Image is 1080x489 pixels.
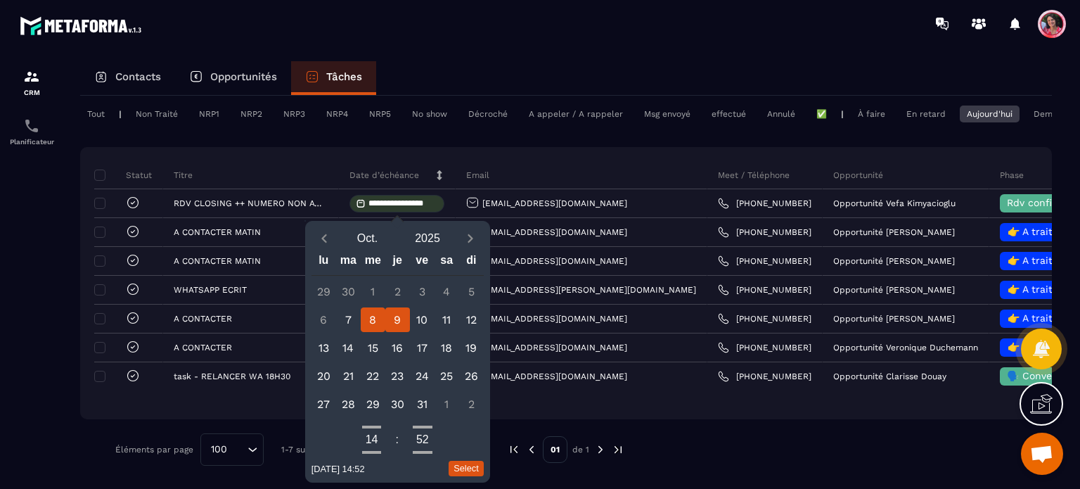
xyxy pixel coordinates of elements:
[311,307,336,332] div: 6
[361,307,385,332] div: 8
[413,430,432,450] button: Open minutes overlay
[174,285,247,295] p: WHATSAPP ECRIT
[410,279,435,304] div: 3
[311,279,336,304] div: 29
[435,279,459,304] div: 4
[833,285,955,295] p: Opportunité [PERSON_NAME]
[4,107,60,156] a: schedulerschedulerPlanificateur
[336,392,361,417] div: 28
[233,106,269,122] div: NRP2
[119,109,122,119] p: |
[809,106,834,122] div: ✅
[960,106,1020,122] div: Aujourd'hui
[760,106,802,122] div: Annulé
[718,198,811,209] a: [PHONE_NUMBER]
[389,433,406,446] div: :
[311,279,484,417] div: Calendar days
[23,68,40,85] img: formation
[1008,312,1062,324] span: 👉 A traiter
[435,307,459,332] div: 11
[115,70,161,83] p: Contacts
[337,226,398,250] button: Open months overlay
[718,371,811,382] a: [PHONE_NUMBER]
[385,279,410,304] div: 2
[410,392,435,417] div: 31
[362,450,382,455] button: Decrement hours
[174,314,232,324] p: A CONTACTER
[336,307,361,332] div: 7
[435,250,459,275] div: sa
[413,450,432,455] button: Decrement minutes
[833,314,955,324] p: Opportunité [PERSON_NAME]
[174,371,290,381] p: task - RELANCER WA 18H30
[410,364,435,388] div: 24
[349,170,419,181] p: Date d’échéance
[80,61,175,95] a: Contacts
[899,106,953,122] div: En retard
[311,250,484,417] div: Calendar wrapper
[1008,284,1062,295] span: 👉 A traiter
[98,170,152,181] p: Statut
[435,336,459,360] div: 18
[410,336,435,360] div: 17
[1008,255,1062,266] span: 👉 A traiter
[362,424,382,430] button: Increment hours
[311,364,336,388] div: 20
[449,461,484,476] button: Select
[311,250,336,275] div: lu
[336,336,361,360] div: 14
[459,250,484,275] div: di
[336,250,361,275] div: ma
[23,118,40,134] img: scheduler
[525,443,538,456] img: prev
[361,336,385,360] div: 15
[311,229,337,248] button: Previous month
[232,442,244,457] input: Search for option
[200,433,264,466] div: Search for option
[80,106,112,122] div: Tout
[718,342,811,353] a: [PHONE_NUMBER]
[413,424,432,430] button: Increment minutes
[174,227,261,237] p: A CONTACTER MATIN
[4,89,60,96] p: CRM
[319,106,355,122] div: NRP4
[718,227,811,238] a: [PHONE_NUMBER]
[1027,106,1072,122] div: Demain
[612,443,624,456] img: next
[361,279,385,304] div: 1
[522,106,630,122] div: A appeler / A rappeler
[115,445,193,455] p: Éléments par page
[206,442,232,457] span: 100
[833,170,883,181] p: Opportunité
[833,371,946,381] p: Opportunité Clarisse Douay
[326,70,362,83] p: Tâches
[833,198,956,208] p: Opportunité Vefa Kimyacioglu
[291,61,376,95] a: Tâches
[459,307,484,332] div: 12
[385,364,410,388] div: 23
[637,106,697,122] div: Msg envoyé
[361,364,385,388] div: 22
[281,445,357,455] p: 1-7 sur 7 éléments
[458,229,484,248] button: Next month
[833,343,978,353] p: Opportunité Veronique Duchemann
[1008,226,1062,237] span: 👉 A traiter
[466,170,489,181] p: Email
[174,343,232,353] p: A CONTACTER
[336,364,361,388] div: 21
[594,443,607,456] img: next
[361,250,385,275] div: me
[459,392,484,417] div: 2
[718,284,811,296] a: [PHONE_NUMBER]
[174,256,261,266] p: A CONTACTER MATIN
[718,313,811,324] a: [PHONE_NUMBER]
[362,106,398,122] div: NRP5
[459,364,484,388] div: 26
[718,255,811,267] a: [PHONE_NUMBER]
[1000,170,1024,181] p: Phase
[1008,341,1062,353] span: 👉 A traiter
[841,109,844,119] p: |
[572,444,589,455] p: de 1
[833,256,955,266] p: Opportunité [PERSON_NAME]
[705,106,753,122] div: effectué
